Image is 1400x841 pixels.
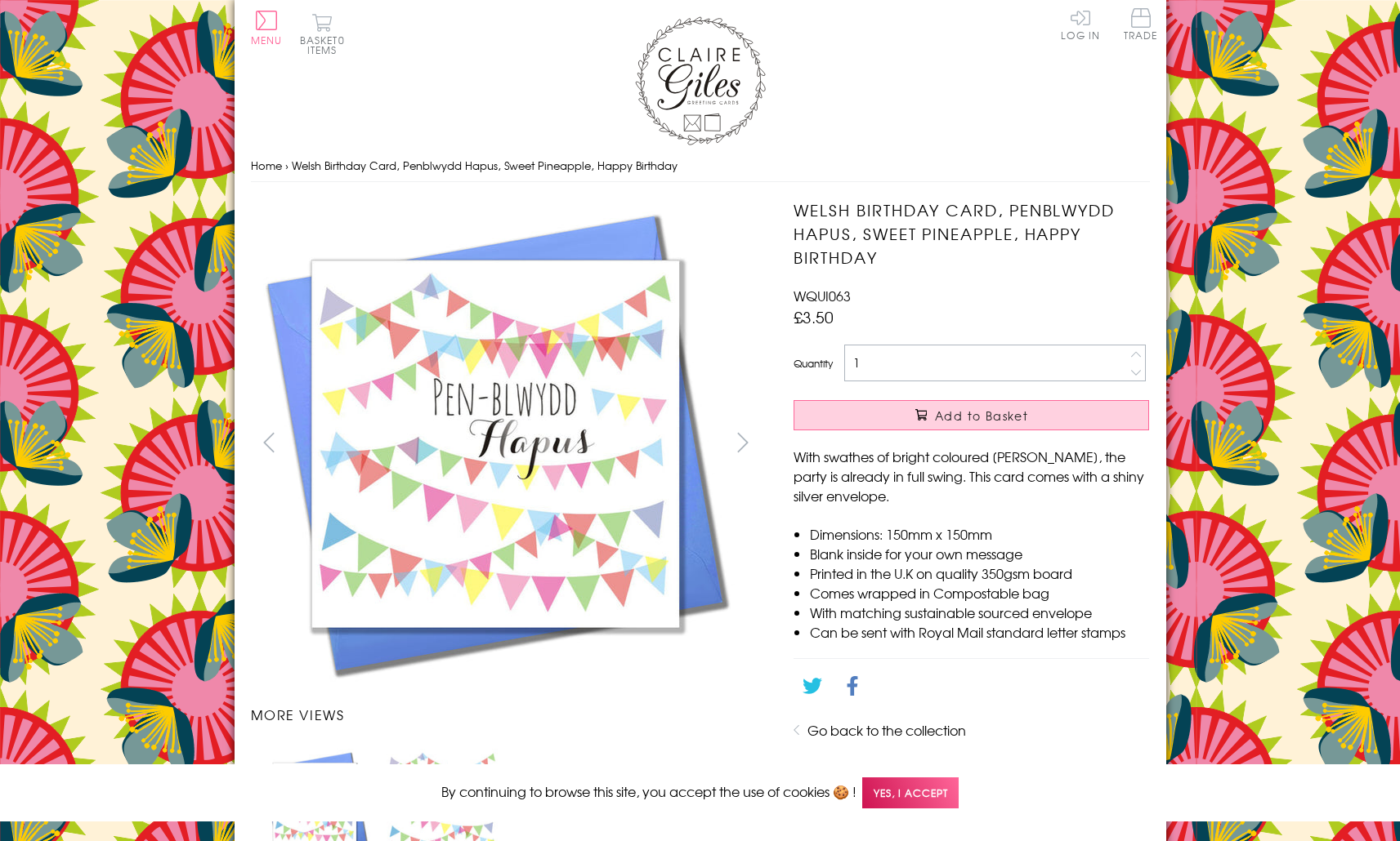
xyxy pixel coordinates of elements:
a: Trade [1124,8,1158,43]
button: next [724,424,761,461]
a: Home [251,158,282,173]
span: Trade [1124,8,1158,40]
h3: More views [251,705,762,724]
button: prev [251,424,288,461]
img: Welsh Birthday Card, Penblwydd Hapus, Sweet Pineapple, Happy Birthday [251,198,741,688]
a: Go back to the collection [807,720,966,740]
li: Blank inside for your own message [810,544,1149,563]
button: Menu [251,11,283,45]
p: With swathes of bright coloured [PERSON_NAME], the party is already in full swing. This card come... [794,447,1149,505]
li: Comes wrapped in Compostable bag [810,583,1149,603]
li: With matching sustainable sourced envelope [810,603,1149,622]
button: Basket0 items [300,13,345,55]
span: 0 items [307,33,345,57]
li: Can be sent with Royal Mail standard letter stamps [810,622,1149,642]
span: Add to Basket [935,407,1028,424]
h1: Welsh Birthday Card, Penblwydd Hapus, Sweet Pineapple, Happy Birthday [794,198,1149,269]
span: Welsh Birthday Card, Penblwydd Hapus, Sweet Pineapple, Happy Birthday [292,158,678,173]
li: Printed in the U.K on quality 350gsm board [810,563,1149,583]
span: Yes, I accept [862,777,959,809]
a: Log In [1061,8,1100,40]
button: Add to Basket [794,400,1149,430]
span: Menu [251,33,283,47]
label: Quantity [794,356,833,371]
span: WQUI063 [794,286,851,305]
nav: breadcrumbs [251,149,1150,183]
li: Dimensions: 150mm x 150mm [810,524,1149,544]
span: › [285,158,288,173]
img: Claire Giles Greetings Cards [635,16,766,145]
span: £3.50 [794,305,834,328]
